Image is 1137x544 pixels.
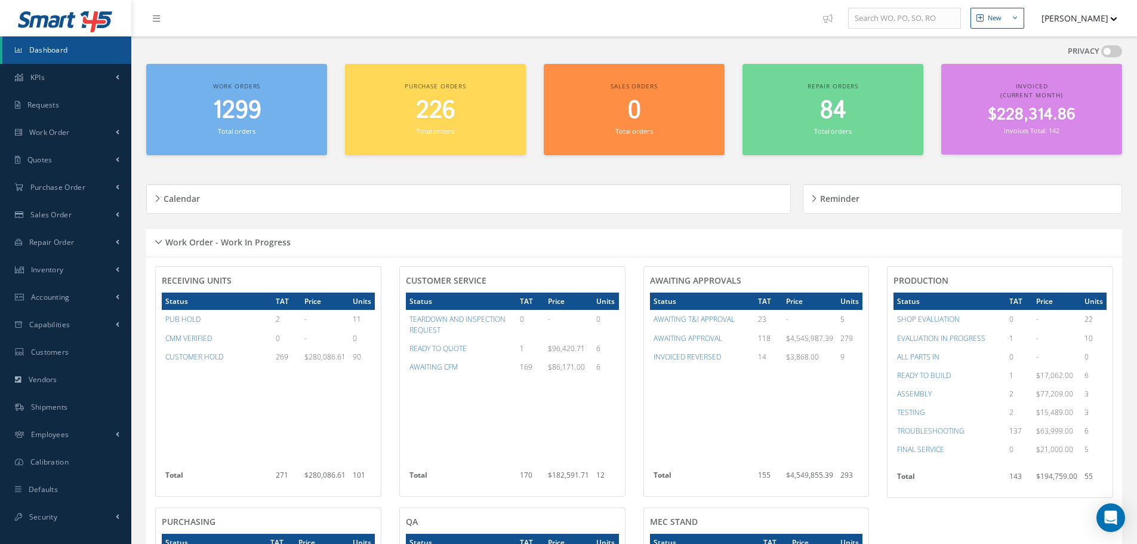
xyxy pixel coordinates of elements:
[416,94,455,128] span: 226
[593,358,618,376] td: 6
[897,352,939,362] a: ALL PARTS IN
[897,426,965,436] a: TROUBLESHOOTING
[1006,468,1033,491] td: 143
[146,64,327,155] a: Work orders 1299 Total orders
[593,293,618,310] th: Units
[837,348,862,366] td: 9
[29,484,58,494] span: Defaults
[304,333,307,343] span: -
[304,352,346,362] span: $280,086.61
[1006,440,1033,459] td: 0
[162,233,291,248] h5: Work Order - Work In Progress
[31,265,64,275] span: Inventory
[29,512,57,522] span: Security
[162,276,375,286] h4: RECEIVING UNITS
[165,333,212,343] a: CMM VERIFIED
[754,329,782,348] td: 118
[27,155,53,165] span: Quotes
[837,329,862,348] td: 279
[29,374,57,385] span: Vendors
[27,100,59,110] span: Requests
[1081,293,1107,310] th: Units
[893,293,1005,310] th: Status
[742,64,923,155] a: Repair orders 84 Total orders
[2,36,131,64] a: Dashboard
[544,64,725,155] a: Sales orders 0 Total orders
[304,470,346,480] span: $280,086.61
[406,517,619,527] h4: QA
[1004,126,1059,135] small: Invoices Total: 142
[30,182,85,192] span: Purchase Order
[218,127,255,136] small: Total orders
[301,293,349,310] th: Price
[1036,389,1073,399] span: $77,209.00
[406,466,516,490] th: Total
[1081,348,1107,366] td: 0
[162,517,375,527] h4: PURCHASING
[304,314,307,324] span: -
[1036,314,1039,324] span: -
[650,466,755,490] th: Total
[1096,503,1125,532] div: Open Intercom Messenger
[272,310,301,328] td: 2
[816,190,859,204] h5: Reminder
[754,466,782,490] td: 155
[754,310,782,328] td: 23
[820,94,846,128] span: 84
[406,276,619,286] h4: CUSTOMER SERVICE
[272,466,301,490] td: 271
[349,466,375,490] td: 101
[548,314,550,324] span: -
[593,310,618,339] td: 0
[1081,440,1107,459] td: 5
[754,293,782,310] th: TAT
[162,466,272,490] th: Total
[272,293,301,310] th: TAT
[349,293,375,310] th: Units
[516,466,545,490] td: 170
[544,293,593,310] th: Price
[1036,352,1039,362] span: -
[1068,45,1099,57] label: PRIVACY
[988,13,1002,23] div: New
[212,94,261,128] span: 1299
[29,127,70,137] span: Work Order
[160,190,200,204] h5: Calendar
[1006,366,1033,385] td: 1
[782,293,837,310] th: Price
[893,276,1107,286] h4: PRODUCTION
[1081,366,1107,385] td: 6
[650,293,755,310] th: Status
[754,348,782,366] td: 14
[213,82,260,90] span: Work orders
[349,348,375,366] td: 90
[31,347,69,357] span: Customers
[1006,310,1033,328] td: 0
[272,348,301,366] td: 269
[650,276,863,286] h4: AWAITING APPROVALS
[1006,293,1033,310] th: TAT
[30,72,45,82] span: KPIs
[349,310,375,328] td: 11
[897,314,960,324] a: SHOP EVALUATION
[548,343,585,354] span: $96,420.71
[1006,403,1033,422] td: 2
[516,310,545,339] td: 0
[29,319,70,330] span: Capabilities
[1006,348,1033,366] td: 0
[516,358,545,376] td: 169
[165,352,223,362] a: CUSTOMER HOLD
[30,210,72,220] span: Sales Order
[837,293,862,310] th: Units
[808,82,858,90] span: Repair orders
[31,429,69,439] span: Employees
[1081,403,1107,422] td: 3
[29,45,68,55] span: Dashboard
[162,293,272,310] th: Status
[29,237,75,247] span: Repair Order
[1036,407,1073,417] span: $15,489.00
[593,466,618,490] td: 12
[1006,422,1033,440] td: 137
[409,362,458,372] a: AWAITING CFM
[654,352,721,362] a: INVOICED REVERSED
